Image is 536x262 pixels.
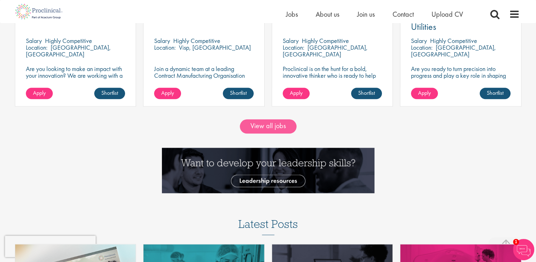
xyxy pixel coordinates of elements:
[411,65,510,86] p: Are you ready to turn precision into progress and play a key role in shaping the future of pharma...
[283,43,304,51] span: Location:
[223,88,254,99] a: Shortlist
[154,37,170,45] span: Salary
[351,88,382,99] a: Shortlist
[26,88,53,99] a: Apply
[26,43,111,58] p: [GEOGRAPHIC_DATA], [GEOGRAPHIC_DATA]
[418,89,431,97] span: Apply
[393,10,414,19] a: Contact
[411,43,496,58] p: [GEOGRAPHIC_DATA], [GEOGRAPHIC_DATA]
[173,37,220,45] p: Highly Competitive
[238,218,298,235] h3: Latest Posts
[154,88,181,99] a: Apply
[154,65,254,92] p: Join a dynamic team at a leading Contract Manufacturing Organisation and contribute to groundbrea...
[26,37,42,45] span: Salary
[431,10,463,19] a: Upload CV
[316,10,339,19] a: About us
[302,37,349,45] p: Highly Competitive
[411,13,510,31] a: Mechanical Engineer - Utilities
[33,89,46,97] span: Apply
[5,236,96,257] iframe: reCAPTCHA
[283,88,310,99] a: Apply
[26,65,125,99] p: Are you looking to make an impact with your innovation? We are working with a well-established ph...
[154,43,176,51] span: Location:
[240,119,297,133] a: View all jobs
[161,89,174,97] span: Apply
[45,37,92,45] p: Highly Competitive
[286,10,298,19] a: Jobs
[162,148,374,193] img: Want to develop your leadership skills? See our Leadership Resources
[513,239,534,260] img: Chatbot
[411,43,433,51] span: Location:
[162,166,374,173] a: Want to develop your leadership skills? See our Leadership Resources
[411,88,438,99] a: Apply
[290,89,303,97] span: Apply
[283,43,368,58] p: [GEOGRAPHIC_DATA], [GEOGRAPHIC_DATA]
[357,10,375,19] a: Join us
[430,37,477,45] p: Highly Competitive
[179,43,251,51] p: Visp, [GEOGRAPHIC_DATA]
[94,88,125,99] a: Shortlist
[283,37,299,45] span: Salary
[513,239,519,245] span: 1
[411,37,427,45] span: Salary
[283,65,382,92] p: Proclinical is on the hunt for a bold, innovative thinker who is ready to help push the boundarie...
[26,43,47,51] span: Location:
[480,88,510,99] a: Shortlist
